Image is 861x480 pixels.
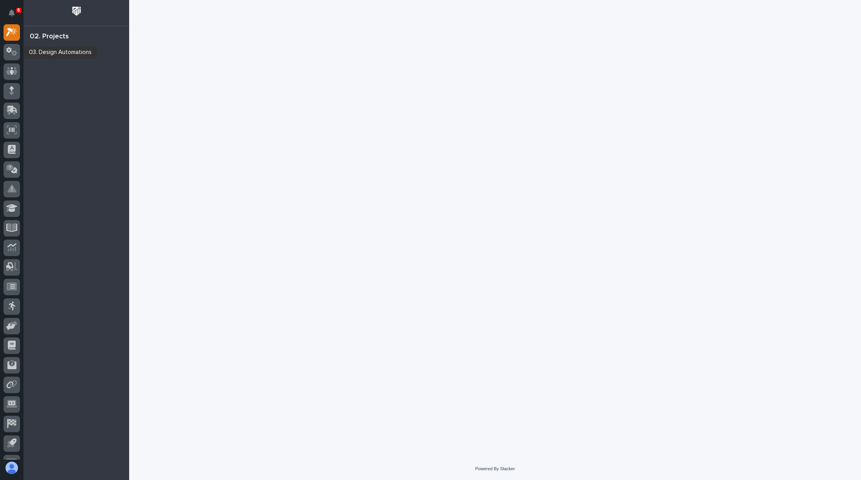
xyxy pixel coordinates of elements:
div: Notifications6 [10,9,20,22]
a: Powered By Stacker [475,466,515,471]
p: 6 [17,7,20,13]
img: Workspace Logo [69,4,84,18]
button: Notifications [4,5,20,21]
button: users-avatar [4,460,20,476]
div: 02. Projects [30,32,69,41]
